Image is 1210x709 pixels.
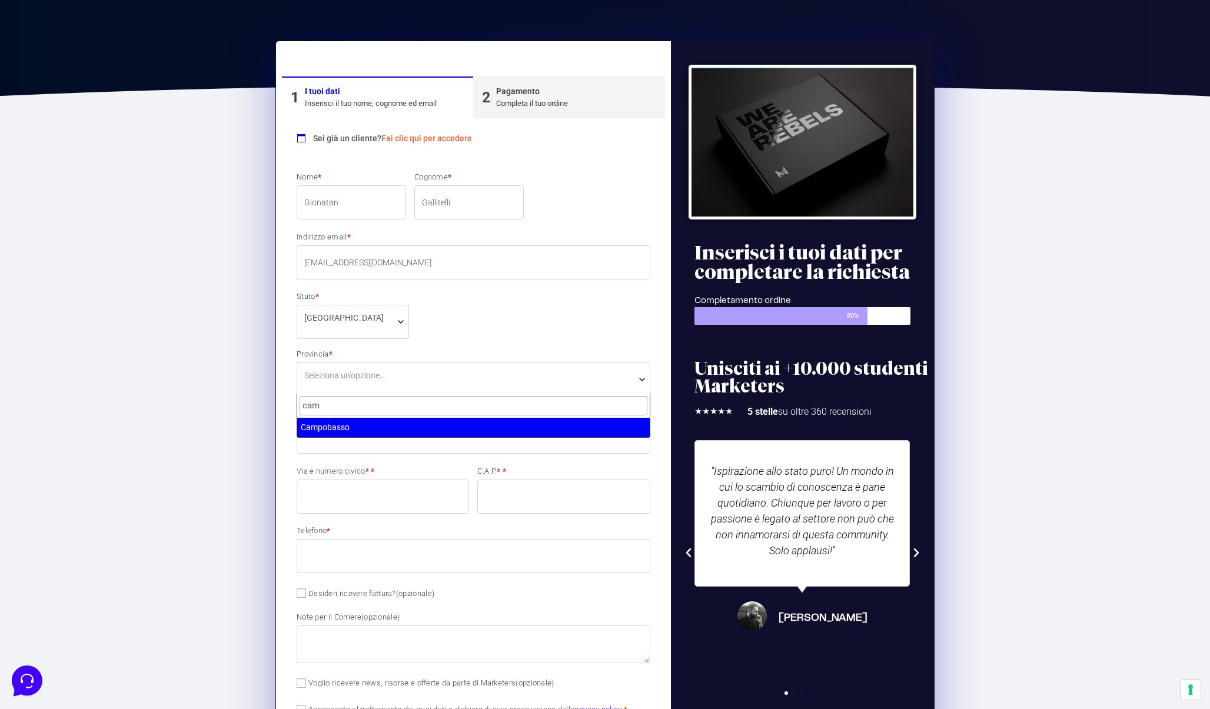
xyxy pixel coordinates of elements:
i: ★ [702,405,710,418]
span: Go to slide 1 [784,691,788,695]
label: Note per il Corriere [297,613,650,621]
abbr: obbligatorio [318,172,321,181]
a: 1I tuoi datiInserisci il tuo nome, cognome ed email [282,76,473,118]
i: ★ [710,405,717,418]
label: Cognome [414,173,524,181]
span: Go to slide 3 [806,691,809,695]
label: Nome [297,173,406,181]
div: Slides [683,428,922,702]
span: [PERSON_NAME] [779,610,867,626]
label: Via e numero civico [297,467,469,475]
div: Inserisci il tuo nome, cognome ed email [305,98,437,109]
h2: Inserisci i tuoi dati per completare la richiesta [694,243,928,282]
a: 2PagamentoCompleta il tuo ordine [473,76,664,118]
div: Sei già un cliente? [297,124,650,148]
span: Le tue conversazioni [19,47,100,56]
div: Completa il tuo ordine [496,98,568,109]
img: dark [19,66,42,89]
div: I tuoi dati [305,85,437,98]
button: Home [9,378,82,405]
span: (opzionale) [396,589,434,598]
img: Antonio Leone [737,601,767,631]
span: Provincia [297,362,650,397]
span: Go to slide 4 [816,691,820,695]
abbr: obbligatorio [448,172,451,181]
iframe: Customerly Messenger Launcher [9,663,45,698]
h2: Unisciti ai +10.000 studenti Marketers [694,360,928,395]
span: Trova una risposta [19,146,92,155]
span: Go to slide 2 [795,691,799,695]
div: Previous slide [683,547,694,559]
h2: Ciao da Marketers 👋 [9,9,198,28]
p: "Ispirazione allo stato puro! Un mondo in cui lo scambio di conoscenza è pane quotidiano. Chiunqu... [707,463,897,558]
input: Desideri ricevere fattura?(opzionale) [297,588,306,598]
p: Messaggi [102,394,134,405]
button: Messaggi [82,378,154,405]
p: Aiuto [181,394,198,405]
label: Provincia [297,350,650,358]
img: dark [38,66,61,89]
a: Apri Centro Assistenza [125,146,217,155]
input: Cerca un articolo... [26,171,192,183]
span: Italia [304,312,401,324]
div: 5/5 [694,405,733,418]
div: 1 [291,86,299,109]
button: Le tue preferenze relative al consenso per le tecnologie di tracciamento [1181,680,1201,700]
i: ★ [694,405,702,418]
img: dark [56,66,80,89]
div: 2 [482,86,490,109]
span: Completamento ordine [694,297,791,305]
abbr: obbligatorio [497,467,500,475]
a: Fai clic qui per accedere [381,134,472,143]
input: Voglio ricevere news, risorse e offerte da parte di Marketers(opzionale) [297,678,306,688]
i: ★ [717,405,725,418]
label: Indirizzo email [297,233,650,241]
button: Inizia una conversazione [19,99,217,122]
i: ★ [725,405,733,418]
li: Campobasso [297,418,650,437]
abbr: obbligatorio [327,526,330,535]
button: Aiuto [154,378,226,405]
label: Desideri ricevere fattura? [297,589,434,598]
label: Telefono [297,527,650,534]
span: (opzionale) [361,613,400,621]
span: Stato [297,305,409,339]
span: Seleziona un'opzione… [304,370,385,382]
p: Home [35,394,55,405]
label: Voglio ricevere news, risorse e offerte da parte di Marketers [297,678,554,687]
span: (opzionale) [516,678,554,687]
div: 1 / 4 [683,428,922,678]
label: C.A.P. [477,467,650,475]
div: Pagamento [496,85,568,98]
span: Inizia una conversazione [77,106,174,115]
abbr: obbligatorio [347,232,351,241]
label: Stato [297,292,409,300]
div: Next slide [910,547,922,559]
span: 80% [847,307,867,325]
abbr: obbligatorio [365,467,369,475]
